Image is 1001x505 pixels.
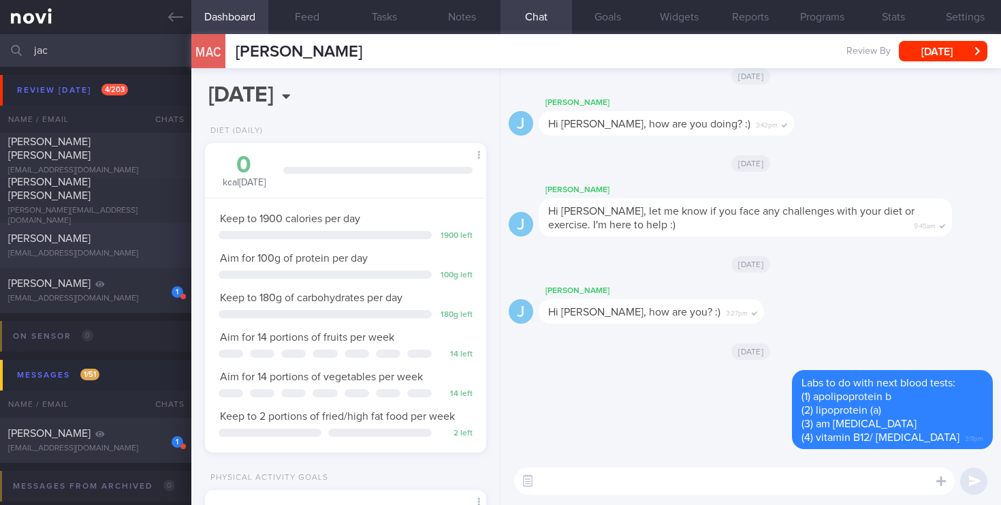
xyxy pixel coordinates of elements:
div: J [509,111,533,136]
span: 9:45am [914,218,936,231]
div: 0 [219,153,270,177]
div: Messages from Archived [10,477,178,495]
div: J [509,212,533,237]
div: 1 [172,436,183,448]
span: Aim for 100g of protein per day [220,253,368,264]
span: (1) apolipoprotein b [801,391,891,402]
span: 4 / 203 [101,84,128,95]
div: [EMAIL_ADDRESS][DOMAIN_NAME] [8,249,183,259]
span: [PERSON_NAME] [PERSON_NAME] [8,177,91,201]
div: 14 left [439,350,473,360]
span: 0 [82,330,93,341]
div: [PERSON_NAME] [539,283,805,299]
span: 1 / 51 [80,369,99,380]
div: MAC [188,26,229,78]
div: kcal [DATE] [219,153,270,189]
span: [PERSON_NAME] [8,233,91,244]
div: [PERSON_NAME] [539,182,993,198]
div: [EMAIL_ADDRESS][DOMAIN_NAME] [8,444,183,454]
span: Keep to 2 portions of fried/high fat food per week [220,411,455,422]
span: 3:42pm [756,117,778,130]
div: 2 left [439,429,473,439]
span: Hi [PERSON_NAME], let me know if you face any challenges with your diet or exercise. I'm here to ... [548,206,915,230]
span: [DATE] [731,68,770,85]
span: [PERSON_NAME] [8,278,91,289]
div: Physical Activity Goals [205,473,328,483]
span: [PERSON_NAME] [236,44,362,60]
span: 3:11pm [965,431,983,444]
span: [DATE] [731,343,770,360]
span: 0 [163,480,175,491]
span: Keep to 1900 calories per day [220,213,360,224]
div: Messages [14,366,103,384]
div: [PERSON_NAME] [539,95,835,111]
button: [DATE] [899,41,987,61]
span: (2) lipoprotein (a) [801,405,881,416]
span: [DATE] [731,155,770,172]
div: Chats [137,106,191,133]
span: Labs to do with next blood tests: [801,378,955,388]
div: 1 [172,286,183,298]
div: [EMAIL_ADDRESS][DOMAIN_NAME] [8,166,183,176]
div: J [509,299,533,324]
span: Hi [PERSON_NAME], how are you doing? :) [548,119,750,129]
div: [PERSON_NAME][EMAIL_ADDRESS][DOMAIN_NAME] [8,206,183,226]
span: 3:27pm [726,305,748,318]
div: 180 g left [439,310,473,320]
div: Review [DATE] [14,81,131,100]
span: [PERSON_NAME] [8,428,91,439]
div: 14 left [439,389,473,399]
span: Keep to 180g of carbohydrates per day [220,292,402,303]
span: Aim for 14 portions of fruits per week [220,332,394,343]
div: 1900 left [439,231,473,241]
span: Hi [PERSON_NAME], how are you? :) [548,307,720,318]
div: On sensor [10,327,97,346]
span: Aim for 14 portions of vegetables per week [220,371,423,382]
span: [DATE] [731,256,770,273]
div: 100 g left [439,271,473,281]
span: Review By [846,46,891,58]
div: Chats [137,391,191,418]
span: (3) am [MEDICAL_DATA] [801,418,917,429]
span: [PERSON_NAME] [PERSON_NAME] [8,136,91,161]
div: [EMAIL_ADDRESS][DOMAIN_NAME] [8,294,183,304]
span: (4) vitamin B12/ [MEDICAL_DATA] [801,432,959,443]
div: Diet (Daily) [205,126,263,136]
